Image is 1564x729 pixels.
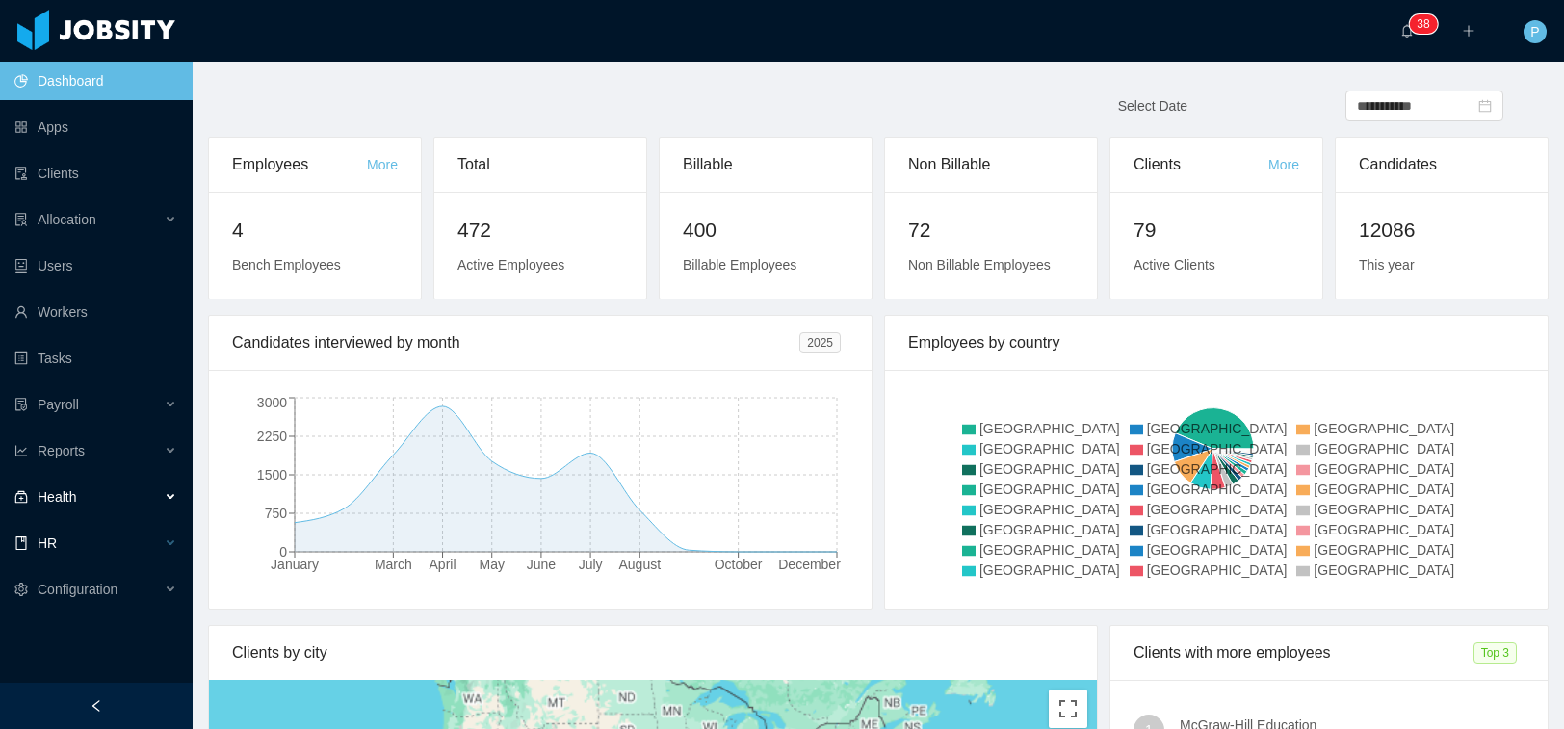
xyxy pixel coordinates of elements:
[1147,502,1288,517] span: [GEOGRAPHIC_DATA]
[480,557,505,572] tspan: May
[279,544,287,560] tspan: 0
[38,397,79,412] span: Payroll
[1359,138,1525,192] div: Candidates
[1147,562,1288,578] span: [GEOGRAPHIC_DATA]
[1147,542,1288,558] span: [GEOGRAPHIC_DATA]
[1359,215,1525,246] h2: 12086
[257,467,287,482] tspan: 1500
[257,429,287,444] tspan: 2250
[1400,24,1414,38] i: icon: bell
[979,482,1120,497] span: [GEOGRAPHIC_DATA]
[1314,482,1454,497] span: [GEOGRAPHIC_DATA]
[232,626,1074,680] div: Clients by city
[1147,441,1288,456] span: [GEOGRAPHIC_DATA]
[1147,522,1288,537] span: [GEOGRAPHIC_DATA]
[1268,157,1299,172] a: More
[457,138,623,192] div: Total
[232,257,341,273] span: Bench Employees
[457,215,623,246] h2: 472
[14,444,28,457] i: icon: line-chart
[430,557,456,572] tspan: April
[1147,461,1288,477] span: [GEOGRAPHIC_DATA]
[1314,562,1454,578] span: [GEOGRAPHIC_DATA]
[979,542,1120,558] span: [GEOGRAPHIC_DATA]
[14,62,177,100] a: icon: pie-chartDashboard
[908,257,1051,273] span: Non Billable Employees
[1473,642,1517,664] span: Top 3
[1409,14,1437,34] sup: 38
[1314,441,1454,456] span: [GEOGRAPHIC_DATA]
[14,108,177,146] a: icon: appstoreApps
[579,557,603,572] tspan: July
[1423,14,1430,34] p: 8
[979,421,1120,436] span: [GEOGRAPHIC_DATA]
[1314,522,1454,537] span: [GEOGRAPHIC_DATA]
[908,138,1074,192] div: Non Billable
[1462,24,1475,38] i: icon: plus
[38,489,76,505] span: Health
[14,490,28,504] i: icon: medicine-box
[232,215,398,246] h2: 4
[271,557,319,572] tspan: January
[14,293,177,331] a: icon: userWorkers
[1314,502,1454,517] span: [GEOGRAPHIC_DATA]
[1314,542,1454,558] span: [GEOGRAPHIC_DATA]
[1359,257,1415,273] span: This year
[14,398,28,411] i: icon: file-protect
[778,557,841,572] tspan: December
[232,316,799,370] div: Candidates interviewed by month
[14,213,28,226] i: icon: solution
[1118,98,1187,114] span: Select Date
[1530,20,1539,43] span: P
[979,441,1120,456] span: [GEOGRAPHIC_DATA]
[527,557,557,572] tspan: June
[38,582,117,597] span: Configuration
[14,583,28,596] i: icon: setting
[1314,461,1454,477] span: [GEOGRAPHIC_DATA]
[908,316,1525,370] div: Employees by country
[367,157,398,172] a: More
[979,522,1120,537] span: [GEOGRAPHIC_DATA]
[265,506,288,521] tspan: 750
[14,339,177,378] a: icon: profileTasks
[683,215,848,246] h2: 400
[715,557,763,572] tspan: October
[618,557,661,572] tspan: August
[799,332,841,353] span: 2025
[908,215,1074,246] h2: 72
[1134,215,1299,246] h2: 79
[1417,14,1423,34] p: 3
[683,257,796,273] span: Billable Employees
[1478,99,1492,113] i: icon: calendar
[1147,482,1288,497] span: [GEOGRAPHIC_DATA]
[375,557,412,572] tspan: March
[232,138,367,192] div: Employees
[979,461,1120,477] span: [GEOGRAPHIC_DATA]
[1134,626,1473,680] div: Clients with more employees
[38,212,96,227] span: Allocation
[257,395,287,410] tspan: 3000
[38,535,57,551] span: HR
[1049,690,1087,728] button: Toggle fullscreen view
[14,154,177,193] a: icon: auditClients
[14,247,177,285] a: icon: robotUsers
[683,138,848,192] div: Billable
[14,536,28,550] i: icon: book
[1134,257,1215,273] span: Active Clients
[979,502,1120,517] span: [GEOGRAPHIC_DATA]
[1147,421,1288,436] span: [GEOGRAPHIC_DATA]
[979,562,1120,578] span: [GEOGRAPHIC_DATA]
[38,443,85,458] span: Reports
[1134,138,1268,192] div: Clients
[1314,421,1454,436] span: [GEOGRAPHIC_DATA]
[457,257,564,273] span: Active Employees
